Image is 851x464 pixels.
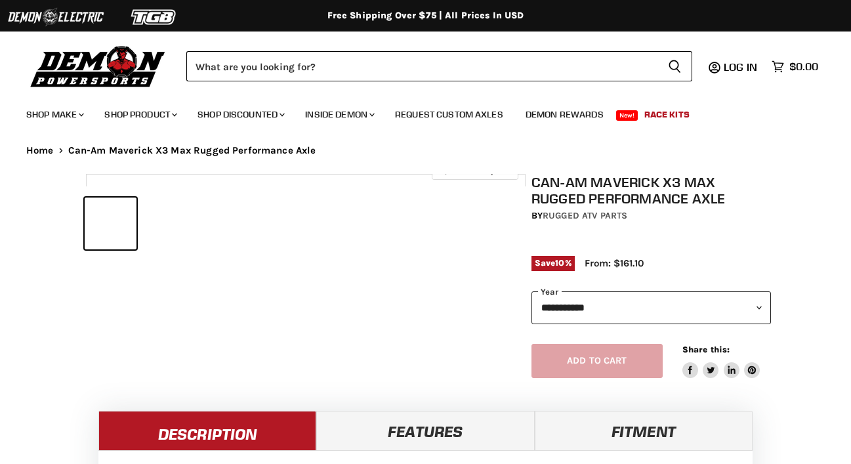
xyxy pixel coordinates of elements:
[724,60,757,74] span: Log in
[531,174,771,207] h1: Can-Am Maverick X3 Max Rugged Performance Axle
[26,145,54,156] a: Home
[197,198,249,249] button: Can-Am Maverick X3 Max Rugged Performance Axle thumbnail
[531,291,771,324] select: year
[140,198,192,249] button: Can-Am Maverick X3 Max Rugged Performance Axle thumbnail
[186,51,692,81] form: Product
[68,145,316,156] span: Can-Am Maverick X3 Max Rugged Performance Axle
[98,411,316,450] a: Description
[364,198,416,249] button: Can-Am Maverick X3 Max Rugged Performance Axle thumbnail
[718,61,765,73] a: Log in
[682,344,760,379] aside: Share this:
[765,57,825,76] a: $0.00
[682,345,730,354] span: Share this:
[535,411,753,450] a: Fitment
[16,101,92,128] a: Shop Make
[26,43,170,89] img: Demon Powersports
[555,258,564,268] span: 10
[657,51,692,81] button: Search
[94,101,185,128] a: Shop Product
[789,60,818,73] span: $0.00
[7,5,105,30] img: Demon Electric Logo 2
[308,198,360,249] button: Can-Am Maverick X3 Max Rugged Performance Axle thumbnail
[585,257,644,269] span: From: $161.10
[634,101,699,128] a: Race Kits
[105,5,203,30] img: TGB Logo 2
[85,198,136,249] button: Can-Am Maverick X3 Max Rugged Performance Axle thumbnail
[385,101,513,128] a: Request Custom Axles
[531,209,771,223] div: by
[531,256,575,270] span: Save %
[543,210,627,221] a: Rugged ATV Parts
[186,51,657,81] input: Search
[295,101,383,128] a: Inside Demon
[188,101,293,128] a: Shop Discounted
[616,110,638,121] span: New!
[316,411,534,450] a: Features
[516,101,613,128] a: Demon Rewards
[253,198,304,249] button: Can-Am Maverick X3 Max Rugged Performance Axle thumbnail
[438,165,511,175] span: Click to expand
[16,96,815,128] ul: Main menu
